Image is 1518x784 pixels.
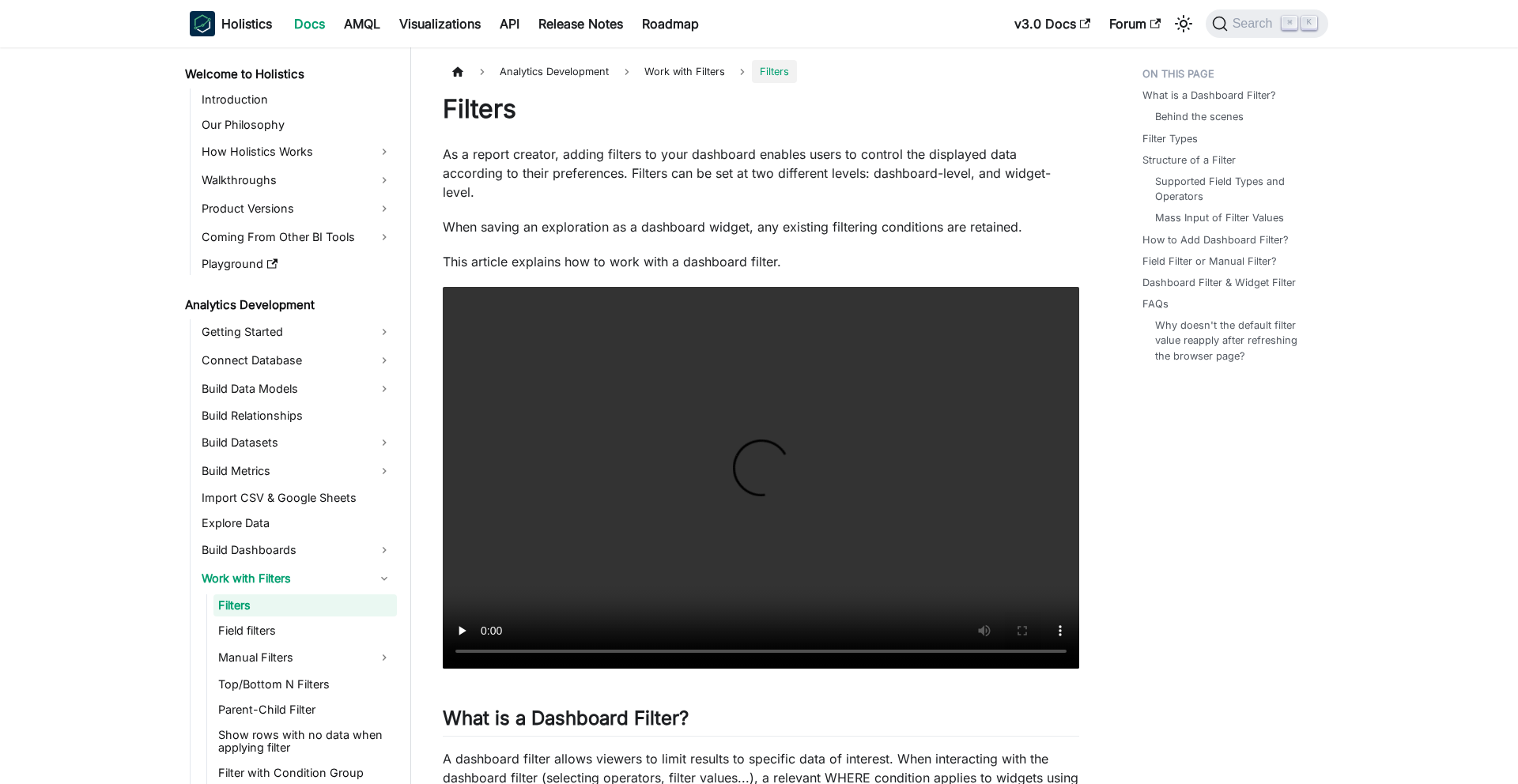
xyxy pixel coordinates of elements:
a: Our Philosophy [197,114,397,136]
a: Filter Types [1142,131,1198,146]
a: AMQL [334,11,390,36]
a: Roadmap [632,11,708,36]
a: Work with Filters [197,566,397,591]
kbd: ⌘ [1282,16,1297,30]
a: Build Data Models [197,376,397,401]
a: Introduction [197,89,397,111]
nav: Docs sidebar [174,47,411,784]
a: Build Dashboards [197,537,397,563]
a: Import CSV & Google Sheets [197,487,397,509]
b: Holistics [221,14,272,33]
a: Coming From Other BI Tools [197,224,397,250]
a: How Holistics Works [197,139,397,164]
a: Docs [285,11,334,36]
a: Build Datasets [197,430,397,455]
a: API [490,11,529,36]
kbd: K [1301,16,1317,30]
button: Search (Command+K) [1206,9,1328,38]
a: Field Filter or Manual Filter? [1142,254,1277,269]
a: How to Add Dashboard Filter? [1142,232,1289,247]
a: Forum [1100,11,1170,36]
a: Release Notes [529,11,632,36]
a: Build Relationships [197,405,397,427]
a: Home page [443,60,473,83]
a: Explore Data [197,512,397,534]
a: Getting Started [197,319,397,345]
h2: What is a Dashboard Filter? [443,707,1079,737]
button: Switch between dark and light mode (currently light mode) [1171,11,1196,36]
a: Playground [197,253,397,275]
a: v3.0 Docs [1005,11,1100,36]
a: Connect Database [197,348,397,373]
a: Show rows with no data when applying filter [213,724,397,759]
a: Visualizations [390,11,490,36]
a: Structure of a Filter [1142,153,1236,168]
span: Search [1228,17,1282,31]
a: Mass Input of Filter Values [1155,210,1284,225]
span: Work with Filters [636,60,733,83]
a: Why doesn't the default filter value reapply after refreshing the browser page? [1155,318,1312,364]
a: Walkthroughs [197,168,397,193]
span: Analytics Development [492,60,617,83]
a: Product Versions [197,196,397,221]
a: Filters [213,594,397,616]
h1: Filters [443,93,1079,125]
p: As a report creator, adding filters to your dashboard enables users to control the displayed data... [443,145,1079,202]
a: Behind the scenes [1155,109,1244,124]
a: What is a Dashboard Filter? [1142,88,1276,103]
a: Top/Bottom N Filters [213,673,397,695]
a: Welcome to Holistics [180,63,397,85]
p: When saving an exploration as a dashboard widget, any existing filtering conditions are retained. [443,217,1079,236]
a: HolisticsHolistics [190,11,272,36]
span: Filters [752,60,797,83]
a: FAQs [1142,296,1169,311]
a: Build Metrics [197,458,397,484]
p: This article explains how to work with a dashboard filter. [443,252,1079,271]
a: Analytics Development [180,294,397,316]
nav: Breadcrumbs [443,60,1079,83]
a: Supported Field Types and Operators [1155,174,1312,204]
a: Parent-Child Filter [213,699,397,721]
a: Field filters [213,620,397,642]
video: Your browser does not support embedding video, but you can . [443,287,1079,669]
a: Manual Filters [213,645,397,670]
a: Filter with Condition Group [213,762,397,784]
img: Holistics [190,11,215,36]
a: Dashboard Filter & Widget Filter [1142,275,1296,290]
